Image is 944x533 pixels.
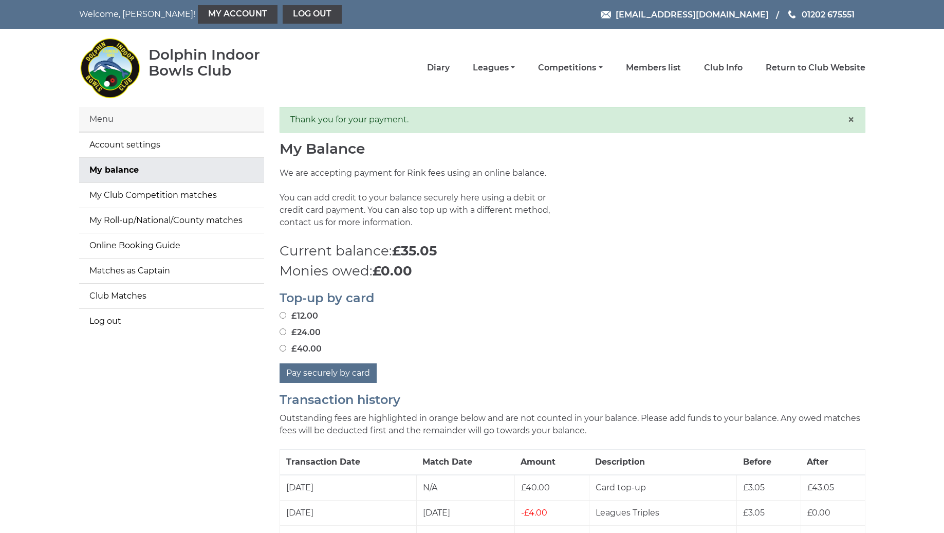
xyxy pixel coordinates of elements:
[280,393,865,407] h2: Transaction history
[589,500,736,525] td: Leagues Triples
[280,310,318,322] label: £12.00
[743,508,765,518] span: £3.05
[766,62,865,73] a: Return to Club Website
[79,259,264,283] a: Matches as Captain
[79,32,141,104] img: Dolphin Indoor Bowls Club
[601,11,611,19] img: Email
[743,483,765,492] span: £3.05
[280,107,865,133] div: Thank you for your payment.
[280,141,865,157] h1: My Balance
[280,363,377,383] button: Pay securely by card
[280,328,286,335] input: £24.00
[521,508,547,518] span: £4.00
[787,8,855,21] a: Phone us 01202 675551
[807,508,830,518] span: £0.00
[538,62,602,73] a: Competitions
[392,243,437,259] strong: £35.05
[802,9,855,19] span: 01202 675551
[737,449,801,475] th: Before
[280,291,865,305] h2: Top-up by card
[79,158,264,182] a: My balance
[79,107,264,132] div: Menu
[788,10,795,19] img: Phone us
[79,133,264,157] a: Account settings
[79,208,264,233] a: My Roll-up/National/County matches
[79,5,398,24] nav: Welcome, [PERSON_NAME]!
[79,233,264,258] a: Online Booking Guide
[79,183,264,208] a: My Club Competition matches
[280,312,286,319] input: £12.00
[280,475,416,501] td: [DATE]
[416,475,514,501] td: N/A
[616,9,769,19] span: [EMAIL_ADDRESS][DOMAIN_NAME]
[847,114,855,126] button: Close
[373,263,412,279] strong: £0.00
[427,62,450,73] a: Diary
[416,500,514,525] td: [DATE]
[704,62,743,73] a: Club Info
[280,326,321,339] label: £24.00
[601,8,769,21] a: Email [EMAIL_ADDRESS][DOMAIN_NAME]
[589,475,736,501] td: Card top-up
[198,5,277,24] a: My Account
[589,449,736,475] th: Description
[626,62,681,73] a: Members list
[847,112,855,127] span: ×
[280,261,865,281] p: Monies owed:
[521,483,550,492] span: £40.00
[473,62,515,73] a: Leagues
[514,449,589,475] th: Amount
[283,5,342,24] a: Log out
[280,500,416,525] td: [DATE]
[280,167,565,241] p: We are accepting payment for Rink fees using an online balance. You can add credit to your balanc...
[280,449,416,475] th: Transaction Date
[280,412,865,437] p: Outstanding fees are highlighted in orange below and are not counted in your balance. Please add ...
[79,309,264,334] a: Log out
[801,449,865,475] th: After
[807,483,834,492] span: £43.05
[280,345,286,352] input: £40.00
[416,449,514,475] th: Match Date
[79,284,264,308] a: Club Matches
[280,241,865,261] p: Current balance:
[280,343,322,355] label: £40.00
[149,47,293,79] div: Dolphin Indoor Bowls Club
